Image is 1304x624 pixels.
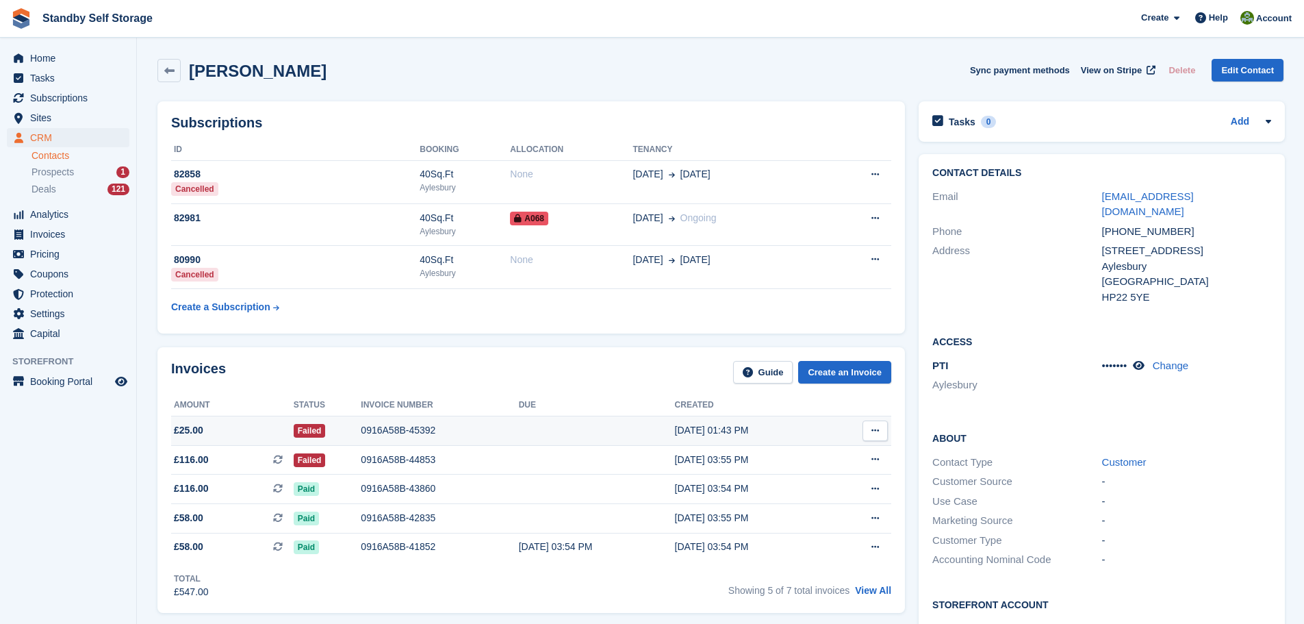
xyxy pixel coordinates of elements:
a: menu [7,225,129,244]
div: - [1102,494,1271,510]
span: Home [30,49,112,68]
th: Created [675,395,831,416]
a: Create an Invoice [798,361,891,384]
span: Paid [294,540,319,554]
div: 0916A58B-45392 [361,423,518,438]
div: Contact Type [932,455,1101,471]
th: ID [171,139,420,161]
div: 80990 [171,253,420,267]
span: Account [1256,12,1292,25]
span: A068 [510,212,548,225]
a: Customer [1102,456,1147,468]
button: Sync payment methods [970,59,1070,82]
div: [PHONE_NUMBER] [1102,224,1271,240]
div: - [1102,513,1271,529]
div: 40Sq.Ft [420,253,510,267]
span: Coupons [30,264,112,284]
a: Standby Self Storage [37,7,158,29]
div: 82981 [171,211,420,225]
div: [DATE] 01:43 PM [675,423,831,438]
span: [DATE] [632,211,663,225]
th: Invoice number [361,395,518,416]
a: menu [7,108,129,127]
a: menu [7,284,129,303]
span: ••••••• [1102,360,1127,371]
div: - [1102,552,1271,568]
span: £58.00 [174,540,203,554]
th: Booking [420,139,510,161]
span: £58.00 [174,511,203,525]
a: Preview store [113,373,129,390]
span: Showing 5 of 7 total invoices [728,585,849,596]
div: Accounting Nominal Code [932,552,1101,568]
th: Tenancy [632,139,825,161]
div: None [510,253,632,267]
img: Steve Hambridge [1240,11,1254,25]
a: View on Stripe [1075,59,1158,82]
div: Email [932,189,1101,220]
th: Amount [171,395,294,416]
a: menu [7,264,129,284]
div: Total [174,573,209,585]
span: £116.00 [174,482,209,496]
div: £547.00 [174,585,209,599]
span: [DATE] [632,253,663,267]
span: Deals [31,183,56,196]
div: 40Sq.Ft [420,211,510,225]
th: Status [294,395,361,416]
a: menu [7,205,129,224]
li: Aylesbury [932,377,1101,393]
h2: Access [932,334,1271,348]
a: menu [7,324,129,343]
a: Change [1153,360,1189,371]
a: View All [855,585,891,596]
div: Marketing Source [932,513,1101,529]
span: [DATE] [680,253,711,267]
span: [DATE] [680,167,711,182]
span: Paid [294,482,319,496]
span: Booking Portal [30,372,112,391]
div: Aylesbury [420,225,510,238]
span: Paid [294,512,319,525]
span: CRM [30,128,112,147]
div: Aylesbury [420,182,510,194]
span: Storefront [12,355,136,369]
div: Aylesbury [420,267,510,279]
span: Prospects [31,166,74,179]
div: 40Sq.Ft [420,167,510,182]
a: Deals 121 [31,182,129,197]
a: menu [7,128,129,147]
div: [DATE] 03:54 PM [519,540,675,554]
a: menu [7,49,129,68]
img: stora-icon-8386f47178a22dfd0bd8f6a31ec36ba5ce8667c1dd55bd0f319d3a0aa187defe.svg [11,8,31,29]
div: [GEOGRAPHIC_DATA] [1102,274,1271,290]
div: 0916A58B-42835 [361,511,518,525]
div: Phone [932,224,1101,240]
span: Failed [294,424,326,438]
div: 0 [981,116,997,128]
div: HP22 5YE [1102,290,1271,305]
div: 0916A58B-41852 [361,540,518,554]
a: menu [7,68,129,88]
div: [DATE] 03:55 PM [675,453,831,467]
div: Aylesbury [1102,259,1271,275]
h2: Tasks [949,116,975,128]
a: menu [7,304,129,323]
h2: Contact Details [932,168,1271,179]
div: Customer Type [932,533,1101,549]
button: Delete [1163,59,1201,82]
span: Settings [30,304,112,323]
div: Create a Subscription [171,300,270,314]
h2: [PERSON_NAME] [189,62,327,80]
a: Create a Subscription [171,295,279,320]
h2: Storefront Account [932,597,1271,611]
span: Pricing [30,245,112,264]
div: [DATE] 03:54 PM [675,482,831,496]
div: Customer Source [932,474,1101,490]
span: Subscriptions [30,88,112,108]
span: Analytics [30,205,112,224]
span: [DATE] [632,167,663,182]
div: Cancelled [171,268,218,282]
a: Edit Contact [1212,59,1283,82]
span: Help [1209,11,1228,25]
